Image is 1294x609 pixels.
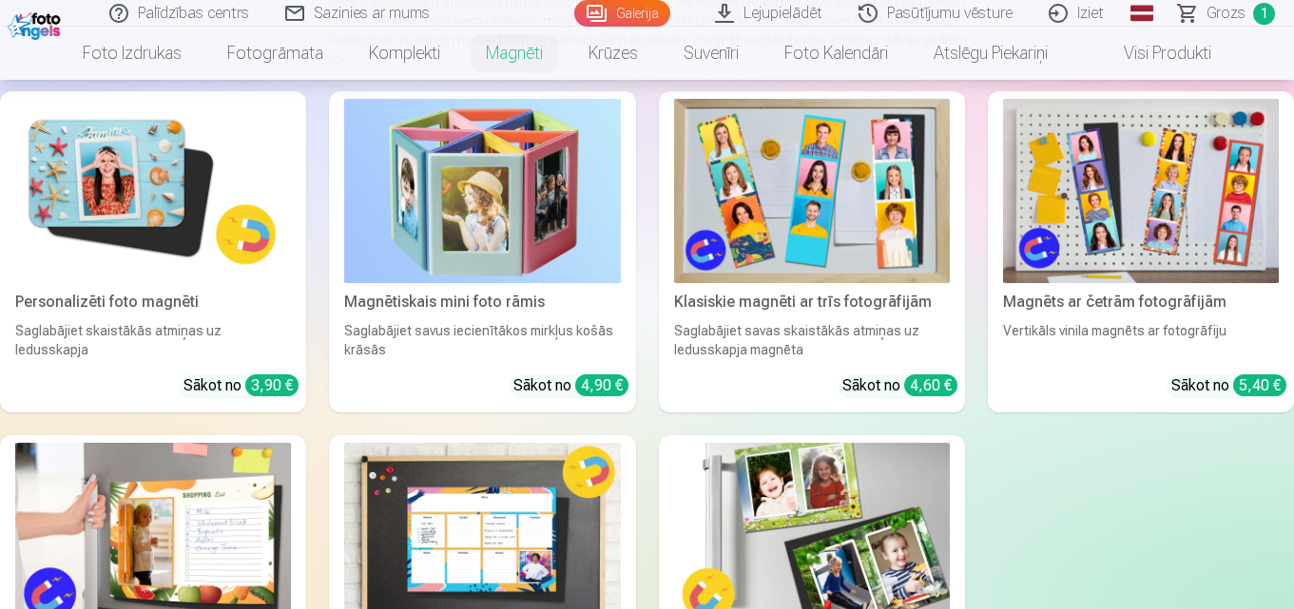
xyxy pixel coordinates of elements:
[1171,374,1286,397] div: Sākot no
[566,27,661,80] a: Krūzes
[575,374,628,396] div: 4,90 €
[659,91,965,412] a: Klasiskie magnēti ar trīs fotogrāfijāmKlasiskie magnēti ar trīs fotogrāfijāmSaglabājiet savas ska...
[8,8,66,40] img: /fa1
[15,99,291,283] img: Personalizēti foto magnēti
[1233,374,1286,396] div: 5,40 €
[995,291,1286,314] div: Magnēts ar četrām fotogrāfijām
[513,374,628,397] div: Sākot no
[842,374,957,397] div: Sākot no
[666,291,957,314] div: Klasiskie magnēti ar trīs fotogrāfijām
[1003,99,1279,283] img: Magnēts ar četrām fotogrāfijām
[661,27,762,80] a: Suvenīri
[344,99,620,283] img: Magnētiskais mini foto rāmis
[329,91,635,412] a: Magnētiskais mini foto rāmisMagnētiskais mini foto rāmisSaglabājiet savus iecienītākos mirkļus ko...
[762,27,911,80] a: Foto kalendāri
[8,291,299,314] div: Personalizēti foto magnēti
[904,374,957,396] div: 4,60 €
[463,27,566,80] a: Magnēti
[988,91,1294,412] a: Magnēts ar četrām fotogrāfijāmMagnēts ar četrām fotogrāfijāmVertikāls vinila magnēts ar fotogrāfi...
[1071,27,1234,80] a: Visi produkti
[8,321,299,359] div: Saglabājiet skaistākās atmiņas uz ledusskapja
[1253,3,1275,25] span: 1
[666,321,957,359] div: Saglabājiet savas skaistākās atmiņas uz ledusskapja magnēta
[1207,2,1246,25] span: Grozs
[346,27,463,80] a: Komplekti
[337,321,628,359] div: Saglabājiet savus iecienītākos mirkļus košās krāsās
[337,291,628,314] div: Magnētiskais mini foto rāmis
[245,374,299,396] div: 3,90 €
[204,27,346,80] a: Fotogrāmata
[911,27,1071,80] a: Atslēgu piekariņi
[183,374,299,397] div: Sākot no
[674,99,950,283] img: Klasiskie magnēti ar trīs fotogrāfijām
[995,321,1286,359] div: Vertikāls vinila magnēts ar fotogrāfiju
[60,27,204,80] a: Foto izdrukas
